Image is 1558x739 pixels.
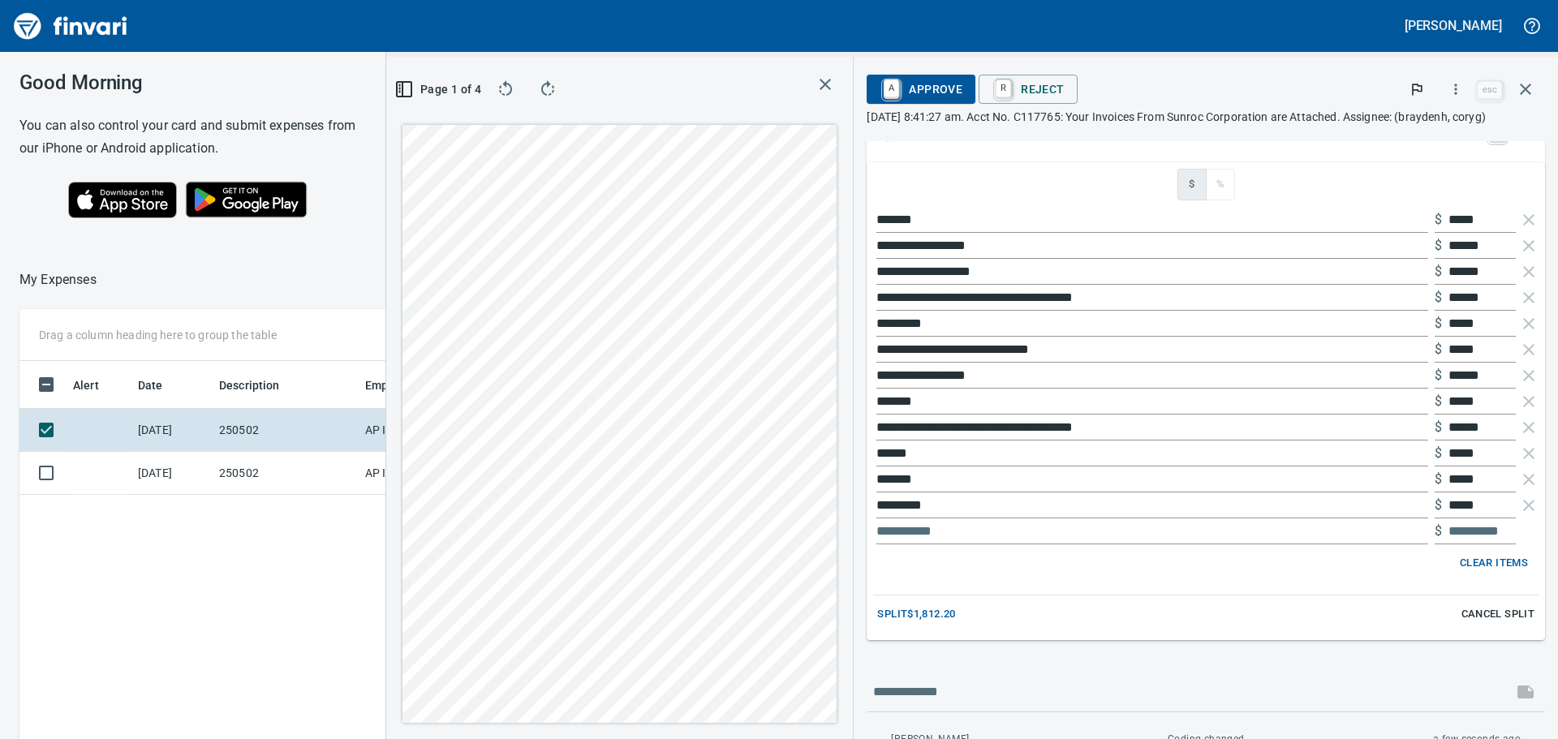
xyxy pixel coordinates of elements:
[1460,554,1528,573] span: Clear Items
[1457,602,1539,627] button: Cancel Split
[219,376,280,395] span: Description
[1399,71,1435,107] button: Flag
[10,6,131,45] img: Finvari
[1474,70,1545,109] span: Close invoice
[39,327,277,343] p: Drag a column heading here to group the table
[867,75,975,104] button: AApprove
[1506,672,1545,711] span: This records your message into the invoice and notifies anyone mentioned
[365,376,417,395] span: Employee
[880,75,962,103] span: Approve
[359,452,480,495] td: AP Invoices
[1435,444,1442,463] p: $
[1519,314,1539,333] button: Remove Line Item
[1519,418,1539,437] button: Remove Line Item
[996,79,1011,97] a: R
[213,409,359,452] td: 250502
[1435,366,1442,385] p: $
[1478,81,1502,99] a: esc
[1435,262,1442,281] p: $
[213,452,359,495] td: 250502
[131,409,213,452] td: [DATE]
[68,182,177,218] img: Download on the App Store
[1519,496,1539,515] button: Remove Line Item
[177,173,316,226] img: Get it on Google Play
[1435,314,1442,333] p: $
[1519,288,1539,307] button: Remove Line Item
[1212,175,1229,194] span: %
[138,376,184,395] span: Date
[19,270,97,290] p: My Expenses
[1519,366,1539,385] button: Remove Line Item
[73,376,99,395] span: Alert
[1435,418,1442,437] p: $
[1206,169,1235,200] button: %
[1456,551,1532,576] button: Clear Items
[979,75,1077,104] button: RReject
[19,270,97,290] nav: breadcrumb
[1177,169,1207,200] button: $
[1405,17,1502,34] h5: [PERSON_NAME]
[1435,340,1442,359] p: $
[1489,125,1505,141] a: S
[867,109,1545,125] p: [DATE] 8:41:27 am. Acct No. C117765: Your Invoices From Sunroc Corporation are Attached. Assignee...
[1435,236,1442,256] p: $
[359,409,480,452] td: AP Invoices
[73,376,120,395] span: Alert
[1519,210,1539,230] button: Remove Line Item
[138,376,163,395] span: Date
[1519,340,1539,359] button: Remove Line Item
[992,75,1064,103] span: Reject
[1519,470,1539,489] button: Remove Line Item
[406,79,473,100] span: Page 1 of 4
[1461,605,1534,624] span: Cancel Split
[1519,262,1539,281] button: Remove Line Item
[1435,496,1442,515] p: $
[1435,522,1442,541] p: $
[1435,288,1442,307] p: $
[873,602,959,627] button: Split$1,812.20
[219,376,301,395] span: Description
[1519,236,1539,256] button: Remove Line Item
[365,376,438,395] span: Employee
[1519,392,1539,411] button: Remove Line Item
[1519,444,1539,463] button: Remove Line Item
[1435,470,1442,489] p: $
[19,114,364,160] h6: You can also control your card and submit expenses from our iPhone or Android application.
[1438,71,1474,107] button: More
[399,75,480,104] button: Page 1 of 4
[877,605,955,624] span: Split $1,812.20
[19,71,364,94] h3: Good Morning
[1401,13,1506,38] button: [PERSON_NAME]
[1184,175,1200,194] span: $
[884,79,899,97] a: A
[131,452,213,495] td: [DATE]
[1435,210,1442,230] p: $
[1435,392,1442,411] p: $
